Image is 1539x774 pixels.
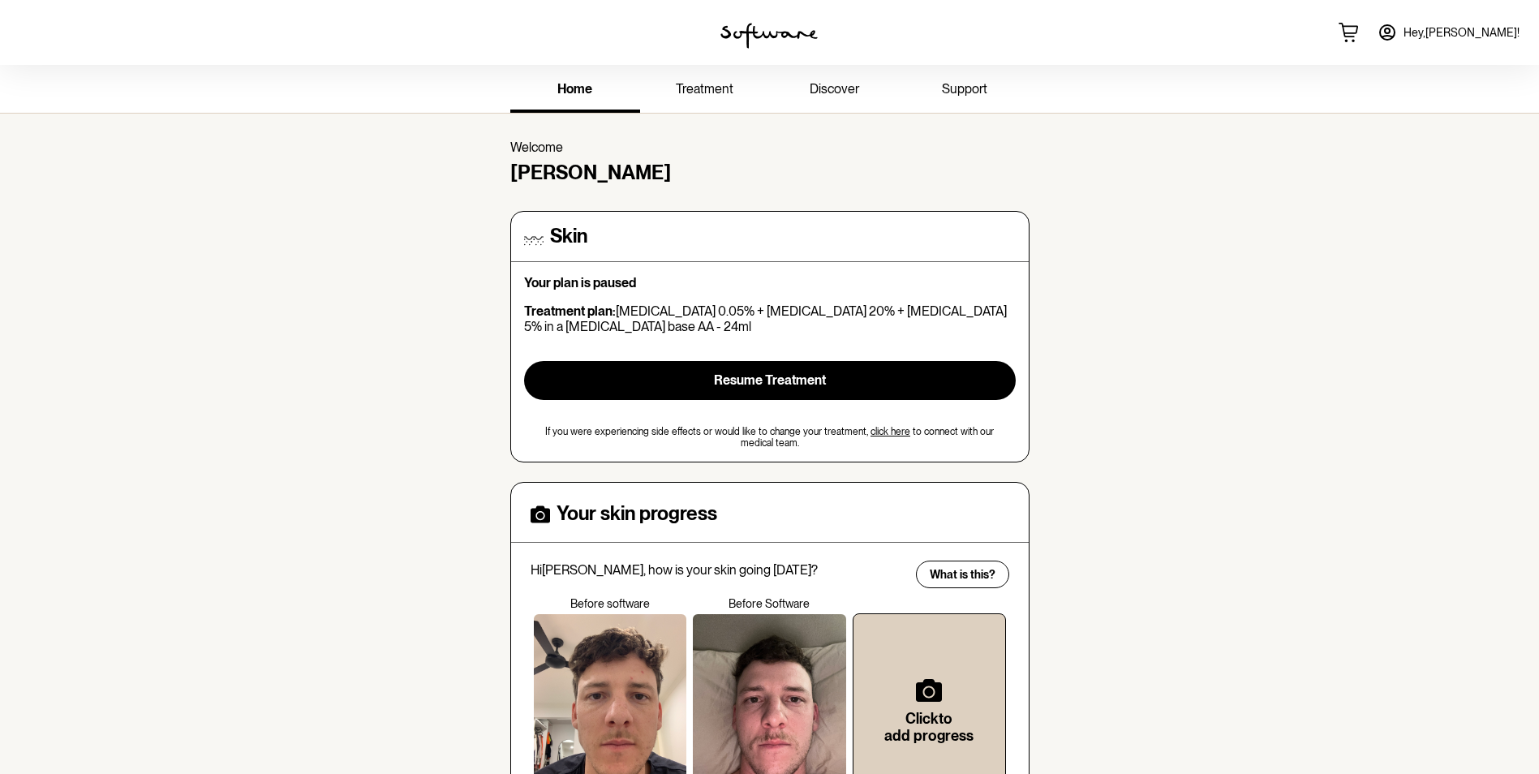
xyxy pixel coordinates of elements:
[510,161,1030,185] h4: [PERSON_NAME]
[770,68,900,113] a: discover
[720,23,818,49] img: software logo
[550,225,587,248] h4: Skin
[1404,26,1520,40] span: Hey, [PERSON_NAME] !
[916,561,1009,588] button: What is this?
[557,502,717,526] h4: Your skin progress
[1368,13,1529,52] a: Hey,[PERSON_NAME]!
[531,562,905,578] p: Hi [PERSON_NAME] , how is your skin going [DATE]?
[690,597,849,611] p: Before Software
[557,81,592,97] span: home
[714,372,826,388] span: Resume Treatment
[524,303,1016,334] p: [MEDICAL_DATA] 0.05% + [MEDICAL_DATA] 20% + [MEDICAL_DATA] 5% in a [MEDICAL_DATA] base AA - 24ml
[942,81,987,97] span: support
[531,597,690,611] p: Before software
[810,81,859,97] span: discover
[640,68,770,113] a: treatment
[676,81,733,97] span: treatment
[510,140,1030,155] p: Welcome
[524,275,1016,290] p: Your plan is paused
[879,710,979,745] h6: Click to add progress
[524,303,616,319] strong: Treatment plan:
[524,426,1016,449] span: If you were experiencing side effects or would like to change your treatment, to connect with our...
[524,361,1016,400] button: Resume Treatment
[900,68,1030,113] a: support
[871,426,910,437] a: click here
[510,68,640,113] a: home
[930,568,995,582] span: What is this?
